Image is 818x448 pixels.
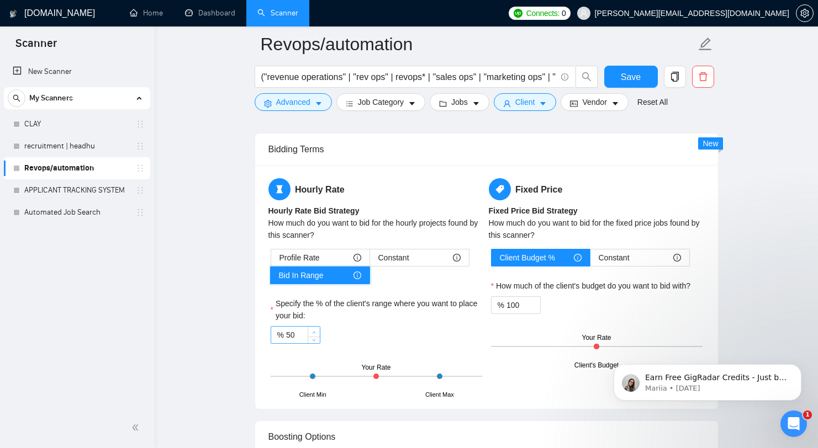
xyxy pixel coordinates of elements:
[136,208,145,217] span: holder
[261,70,556,84] input: Search Freelance Jobs...
[664,66,686,88] button: copy
[261,30,696,58] input: Scanner name...
[255,93,332,111] button: settingAdvancedcaret-down
[780,410,807,437] iframe: Intercom live chat
[315,99,323,108] span: caret-down
[353,271,361,279] span: info-circle
[539,99,547,108] span: caret-down
[4,87,150,223] li: My Scanners
[637,96,668,108] a: Reset All
[472,99,480,108] span: caret-down
[378,249,409,266] span: Constant
[408,99,416,108] span: caret-down
[311,329,318,335] span: up
[664,72,685,82] span: copy
[526,7,560,19] span: Connects:
[515,96,535,108] span: Client
[500,249,555,266] span: Client Budget %
[562,7,566,19] span: 0
[489,178,511,200] span: tag
[514,9,523,18] img: upwork-logo.png
[358,96,404,108] span: Job Category
[271,297,482,322] label: Specify the % of the client's range where you want to place your bid:
[491,280,691,292] label: How much of the client's budget do you want to bid with?
[276,96,310,108] span: Advanced
[131,422,143,433] span: double-left
[9,5,17,23] img: logo
[136,120,145,129] span: holder
[136,164,145,173] span: holder
[268,217,484,241] div: How much do you want to bid for the hourly projects found by this scanner?
[268,206,360,215] b: Hourly Rate Bid Strategy
[561,93,628,111] button: idcardVendorcaret-down
[8,94,25,102] span: search
[346,99,353,108] span: bars
[362,362,391,373] div: Your Rate
[185,8,235,18] a: dashboardDashboard
[279,267,324,284] span: Bid In Range
[257,8,298,18] a: searchScanner
[576,72,597,82] span: search
[580,9,588,17] span: user
[506,297,540,313] input: How much of the client's budget do you want to bid with?
[574,360,619,371] div: Client's Budget
[308,327,320,337] span: Increase Value
[8,89,25,107] button: search
[451,96,468,108] span: Jobs
[279,249,320,266] span: Profile Rate
[582,333,611,343] div: Your Rate
[703,139,718,148] span: New
[489,178,705,200] h5: Fixed Price
[353,254,361,262] span: info-circle
[503,99,511,108] span: user
[24,201,129,223] a: Automated Job Search
[430,93,489,111] button: folderJobscaret-down
[24,179,129,201] a: APPLICANT TRACKING SYSTEM
[692,66,714,88] button: delete
[673,254,681,262] span: info-circle
[489,206,578,215] b: Fixed Price Bid Strategy
[597,341,818,418] iframe: Intercom notifications message
[570,99,578,108] span: idcard
[299,390,326,399] div: Client Min
[621,70,641,84] span: Save
[336,93,425,111] button: barsJob Categorycaret-down
[611,99,619,108] span: caret-down
[4,61,150,83] li: New Scanner
[599,249,630,266] span: Constant
[574,254,582,262] span: info-circle
[425,390,454,399] div: Client Max
[796,9,814,18] a: setting
[268,178,484,200] h5: Hourly Rate
[136,142,145,151] span: holder
[604,66,658,88] button: Save
[24,135,129,157] a: recruitment | headhu
[24,157,129,179] a: Revops/automation
[24,113,129,135] a: CLAY
[268,178,291,200] span: hourglass
[286,327,320,343] input: Specify the % of the client's range where you want to place your bid:
[693,72,714,82] span: delete
[453,254,461,262] span: info-circle
[576,66,598,88] button: search
[796,4,814,22] button: setting
[130,8,163,18] a: homeHome
[582,96,606,108] span: Vendor
[489,217,705,241] div: How much do you want to bid for the fixed price jobs found by this scanner?
[803,410,812,419] span: 1
[29,87,73,109] span: My Scanners
[439,99,447,108] span: folder
[308,337,320,343] span: Decrease Value
[268,134,705,165] div: Bidding Terms
[494,93,557,111] button: userClientcaret-down
[13,61,141,83] a: New Scanner
[698,37,713,51] span: edit
[311,337,318,344] span: down
[264,99,272,108] span: setting
[136,186,145,195] span: holder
